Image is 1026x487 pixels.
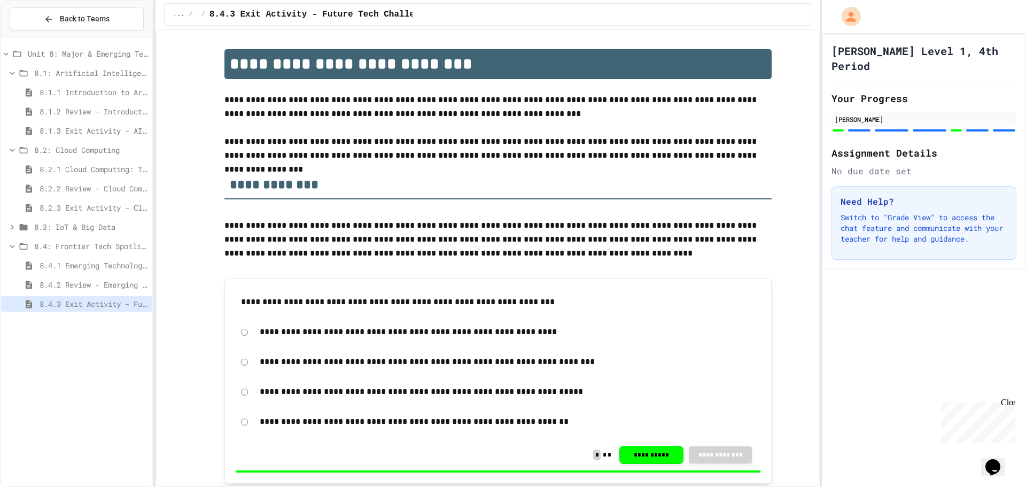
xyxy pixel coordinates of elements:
[189,10,192,19] span: /
[40,87,148,98] span: 8.1.1 Introduction to Artificial Intelligence
[937,398,1015,443] iframe: chat widget
[34,144,148,156] span: 8.2: Cloud Computing
[28,48,148,59] span: Unit 8: Major & Emerging Technologies
[831,145,1016,160] h2: Assignment Details
[981,444,1015,476] iframe: chat widget
[831,43,1016,73] h1: [PERSON_NAME] Level 1, 4th Period
[40,298,148,310] span: 8.4.3 Exit Activity - Future Tech Challenge
[40,202,148,213] span: 8.2.3 Exit Activity - Cloud Service Detective
[831,165,1016,177] div: No due date set
[40,106,148,117] span: 8.1.2 Review - Introduction to Artificial Intelligence
[835,114,1013,124] div: [PERSON_NAME]
[841,212,1007,244] p: Switch to "Grade View" to access the chat feature and communicate with your teacher for help and ...
[830,4,864,29] div: My Account
[10,7,144,30] button: Back to Teams
[201,10,205,19] span: /
[40,279,148,290] span: 8.4.2 Review - Emerging Technologies: Shaping Our Digital Future
[831,91,1016,106] h2: Your Progress
[40,125,148,136] span: 8.1.3 Exit Activity - AI Detective
[40,183,148,194] span: 8.2.2 Review - Cloud Computing
[60,13,110,25] span: Back to Teams
[40,164,148,175] span: 8.2.1 Cloud Computing: Transforming the Digital World
[173,10,185,19] span: ...
[34,67,148,79] span: 8.1: Artificial Intelligence Basics
[841,195,1007,208] h3: Need Help?
[209,8,430,21] span: 8.4.3 Exit Activity - Future Tech Challenge
[34,241,148,252] span: 8.4: Frontier Tech Spotlight
[4,4,74,68] div: Chat with us now!Close
[40,260,148,271] span: 8.4.1 Emerging Technologies: Shaping Our Digital Future
[34,221,148,233] span: 8.3: IoT & Big Data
